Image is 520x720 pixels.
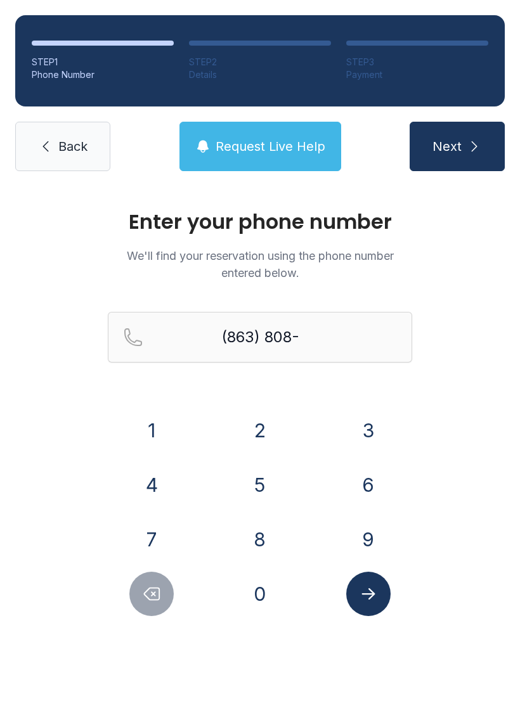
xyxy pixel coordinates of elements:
button: 2 [238,408,282,453]
button: 8 [238,517,282,562]
div: Details [189,68,331,81]
input: Reservation phone number [108,312,412,363]
div: STEP 1 [32,56,174,68]
div: Payment [346,68,488,81]
h1: Enter your phone number [108,212,412,232]
button: 7 [129,517,174,562]
button: 9 [346,517,391,562]
span: Back [58,138,88,155]
button: 1 [129,408,174,453]
p: We'll find your reservation using the phone number entered below. [108,247,412,281]
div: STEP 3 [346,56,488,68]
div: Phone Number [32,68,174,81]
span: Request Live Help [216,138,325,155]
div: STEP 2 [189,56,331,68]
button: 3 [346,408,391,453]
button: Submit lookup form [346,572,391,616]
button: 6 [346,463,391,507]
button: 5 [238,463,282,507]
button: 0 [238,572,282,616]
span: Next [432,138,462,155]
button: 4 [129,463,174,507]
button: Delete number [129,572,174,616]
